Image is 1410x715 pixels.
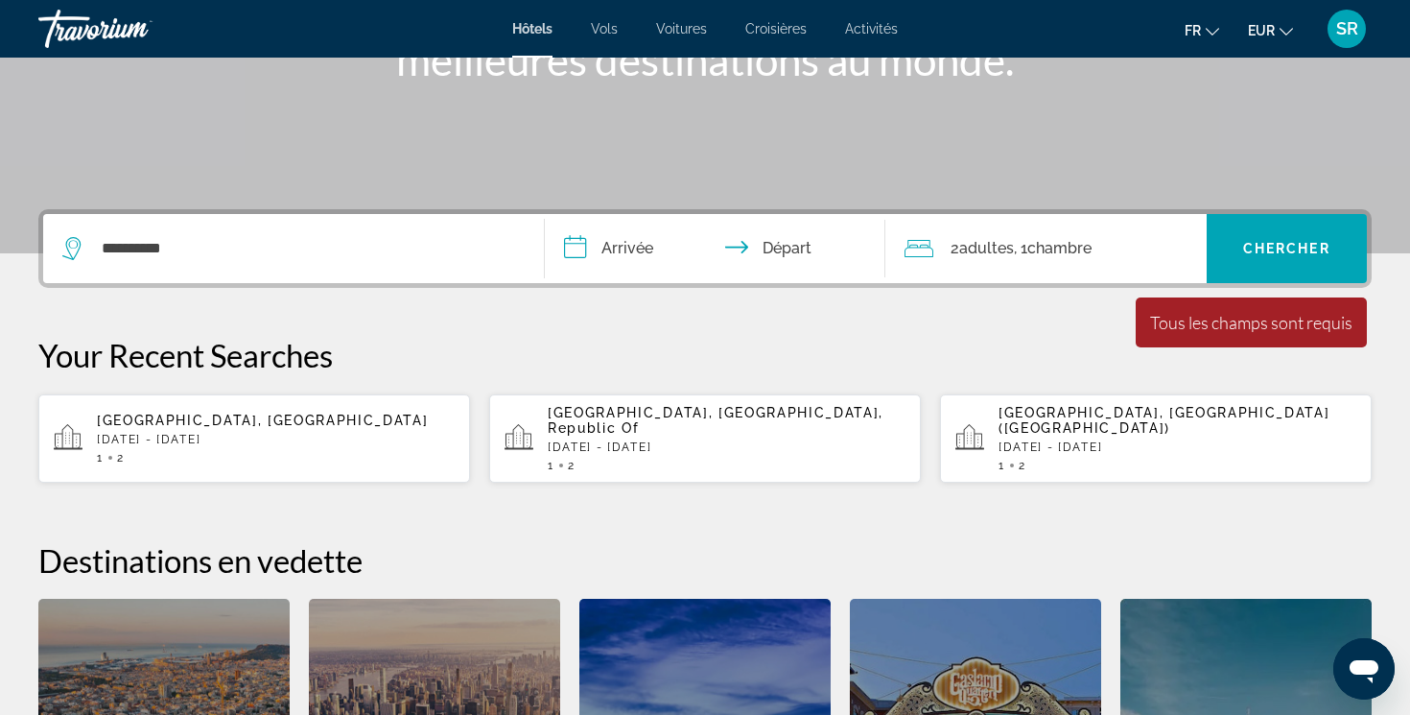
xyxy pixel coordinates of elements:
span: , 1 [1014,235,1092,262]
a: Travorium [38,4,230,54]
span: [GEOGRAPHIC_DATA], [GEOGRAPHIC_DATA] [97,413,428,428]
button: [GEOGRAPHIC_DATA], [GEOGRAPHIC_DATA][DATE] - [DATE]12 [38,393,470,484]
span: 2 [1019,459,1026,472]
p: Your Recent Searches [38,336,1372,374]
a: Voitures [656,21,707,36]
span: [GEOGRAPHIC_DATA], [GEOGRAPHIC_DATA], Republic Of [548,405,883,436]
span: 2 [951,235,1014,262]
button: Chercher [1207,214,1368,283]
a: Activités [845,21,898,36]
a: Hôtels [512,21,552,36]
button: User Menu [1322,9,1372,49]
button: [GEOGRAPHIC_DATA], [GEOGRAPHIC_DATA], Republic Of[DATE] - [DATE]12 [489,393,921,484]
div: Tous les champs sont requis [1150,312,1352,333]
p: [DATE] - [DATE] [97,433,455,446]
span: 1 [548,459,554,472]
button: Check in and out dates [545,214,885,283]
button: [GEOGRAPHIC_DATA], [GEOGRAPHIC_DATA] ([GEOGRAPHIC_DATA])[DATE] - [DATE]12 [940,393,1372,484]
span: Chercher [1243,241,1330,256]
a: Croisières [745,21,807,36]
span: 1 [999,459,1005,472]
span: 1 [97,451,104,465]
iframe: Bouton de lancement de la fenêtre de messagerie [1333,638,1395,700]
button: Travelers: 2 adults, 0 children [885,214,1207,283]
span: Chambre [1027,239,1092,257]
span: fr [1185,23,1201,38]
button: Change currency [1248,16,1293,44]
span: [GEOGRAPHIC_DATA], [GEOGRAPHIC_DATA] ([GEOGRAPHIC_DATA]) [999,405,1329,436]
div: Search widget [43,214,1367,283]
h2: Destinations en vedette [38,541,1372,580]
span: 2 [117,451,125,465]
span: EUR [1248,23,1275,38]
span: Adultes [959,239,1014,257]
button: Change language [1185,16,1219,44]
a: Vols [591,21,618,36]
p: [DATE] - [DATE] [999,441,1356,454]
span: SR [1336,19,1358,38]
p: [DATE] - [DATE] [548,441,905,454]
span: 2 [568,459,576,472]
